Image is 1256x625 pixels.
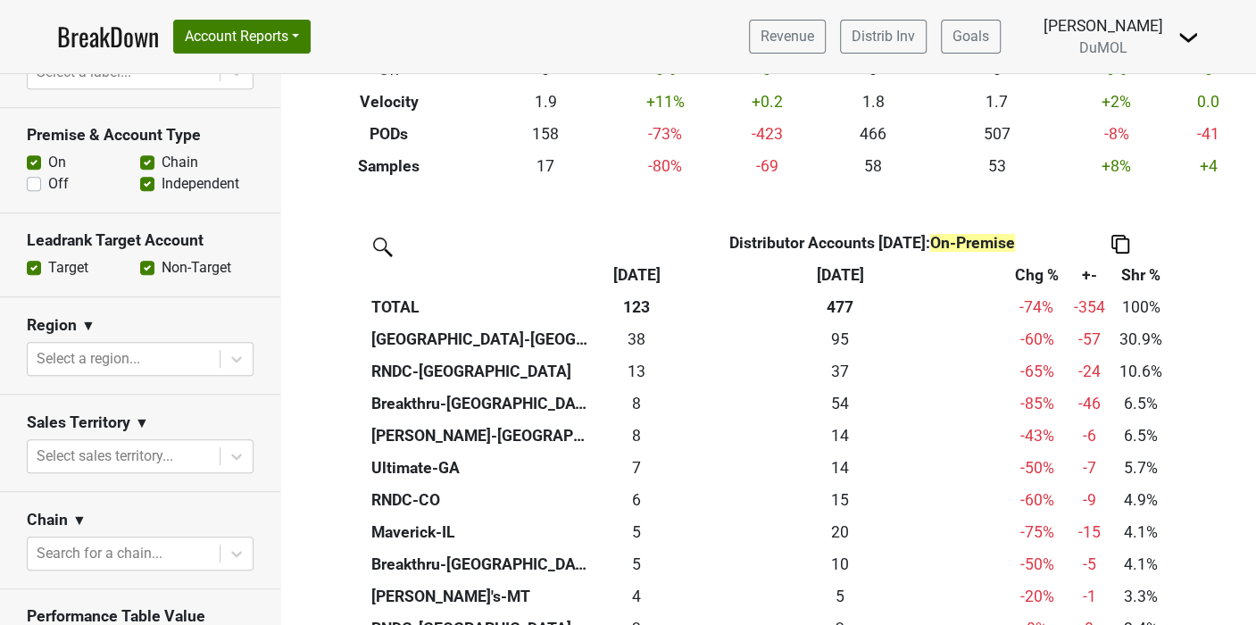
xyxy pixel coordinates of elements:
th: [GEOGRAPHIC_DATA]-[GEOGRAPHIC_DATA] [367,323,598,355]
div: 8 [603,392,671,415]
td: 5.7% [1110,452,1172,484]
td: 1.7 [935,86,1059,118]
th: Shr %: activate to sort column ascending [1110,259,1172,291]
div: 95 [679,328,1001,351]
th: [PERSON_NAME]-[GEOGRAPHIC_DATA] [367,420,598,452]
th: 37 [675,355,1004,387]
div: 6 [603,488,671,512]
td: 3.3% [1110,580,1172,612]
div: 7 [603,456,671,479]
td: -65 % [1005,355,1069,387]
div: 37 [679,360,1001,383]
div: -9 [1073,488,1106,512]
h3: Chain [27,511,68,529]
div: 5 [603,553,671,576]
a: Revenue [749,20,826,54]
td: 4.1% [1110,548,1172,580]
td: 58 [811,150,936,182]
td: 6 [598,484,675,516]
td: 7 [598,452,675,484]
div: 14 [679,424,1001,447]
th: 95 [675,323,1004,355]
label: Target [48,257,88,279]
td: 6.5% [1110,420,1172,452]
div: 13 [603,360,671,383]
th: Maverick-IL [367,516,598,548]
td: 4.1% [1110,516,1172,548]
div: -7 [1073,456,1106,479]
td: +4 [1174,150,1243,182]
th: 15 [675,484,1004,516]
td: 6.5% [1110,387,1172,420]
td: -69 [723,150,811,182]
a: Distrib Inv [840,20,927,54]
th: 14 [675,420,1004,452]
div: 14 [679,456,1001,479]
td: 0.0 [1174,86,1243,118]
span: On-Premise [930,234,1015,252]
div: 38 [603,328,671,351]
th: 10 [675,548,1004,580]
div: -1 [1073,585,1106,608]
th: 14 [675,452,1004,484]
label: On [48,152,66,173]
th: Aug '24: activate to sort column ascending [675,259,1004,291]
h3: Sales Territory [27,413,130,432]
td: -60 % [1005,484,1069,516]
th: Velocity [295,86,484,118]
td: 8 [598,420,675,452]
div: 54 [679,392,1001,415]
th: 123 [598,291,675,323]
h3: Leadrank Target Account [27,231,254,250]
td: +8 % [1059,150,1175,182]
td: -80 % [607,150,723,182]
th: RNDC-CO [367,484,598,516]
div: -57 [1073,328,1106,351]
th: &nbsp;: activate to sort column ascending [367,259,598,291]
td: 1.8 [811,86,936,118]
td: 10.6% [1110,355,1172,387]
div: [PERSON_NAME] [1044,14,1163,37]
th: Samples [295,150,484,182]
td: 4.9% [1110,484,1172,516]
div: 20 [679,521,1001,544]
span: -74% [1019,298,1053,316]
td: -50 % [1005,548,1069,580]
td: 507 [935,118,1059,150]
td: 13 [598,355,675,387]
th: PODs [295,118,484,150]
th: Breakthru-[GEOGRAPHIC_DATA] [367,548,598,580]
span: ▼ [81,315,96,337]
td: -41 [1174,118,1243,150]
div: -5 [1073,553,1106,576]
td: 1.9 [484,86,608,118]
td: 38 [598,323,675,355]
div: -24 [1073,360,1106,383]
div: 10 [679,553,1001,576]
td: 53 [935,150,1059,182]
div: 8 [603,424,671,447]
label: Independent [162,173,239,195]
a: BreakDown [57,18,159,55]
td: +2 % [1059,86,1175,118]
img: Copy to clipboard [1111,235,1129,254]
th: Ultimate-GA [367,452,598,484]
td: 5 [598,548,675,580]
span: ▼ [72,510,87,531]
div: -15 [1073,521,1106,544]
th: +-: activate to sort column ascending [1069,259,1110,291]
img: filter [367,231,395,260]
td: 4 [598,580,675,612]
h3: Premise & Account Type [27,126,254,145]
span: DuMOL [1079,39,1127,56]
button: Account Reports [173,20,311,54]
h3: Region [27,316,77,335]
div: 15 [679,488,1001,512]
td: -85 % [1005,387,1069,420]
td: -43 % [1005,420,1069,452]
th: 477 [675,291,1004,323]
th: [PERSON_NAME]'s-MT [367,580,598,612]
td: 100% [1110,291,1172,323]
th: 54 [675,387,1004,420]
td: 17 [484,150,608,182]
